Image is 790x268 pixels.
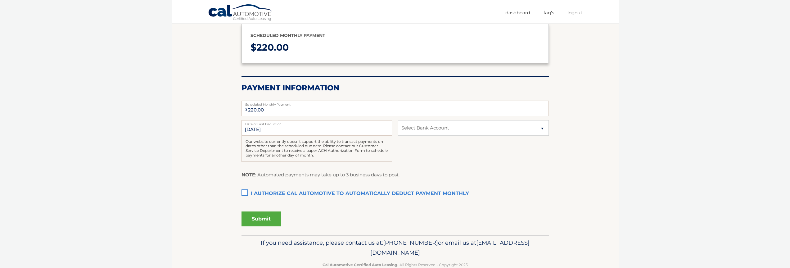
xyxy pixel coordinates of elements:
[242,101,549,106] label: Scheduled Monthly Payment
[370,239,530,256] span: [EMAIL_ADDRESS][DOMAIN_NAME]
[256,42,289,53] span: 220.00
[242,171,400,179] p: : Automated payments may take up to 3 business days to post.
[505,7,530,18] a: Dashboard
[567,7,582,18] a: Logout
[246,261,545,268] p: - All Rights Reserved - Copyright 2025
[242,101,549,116] input: Payment Amount
[242,120,392,136] input: Payment Date
[243,102,249,116] span: $
[242,188,549,200] label: I authorize cal automotive to automatically deduct payment monthly
[383,239,438,246] span: [PHONE_NUMBER]
[251,39,540,56] p: $
[242,120,392,125] label: Date of First Deduction
[208,4,273,22] a: Cal Automotive
[242,172,255,178] strong: NOTE
[242,83,549,93] h2: Payment Information
[544,7,554,18] a: FAQ's
[242,136,392,162] div: Our website currently doesn't support the ability to transact payments on dates other than the sc...
[246,238,545,258] p: If you need assistance, please contact us at: or email us at
[242,211,281,226] button: Submit
[251,32,540,39] p: Scheduled monthly payment
[323,262,397,267] strong: Cal Automotive Certified Auto Leasing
